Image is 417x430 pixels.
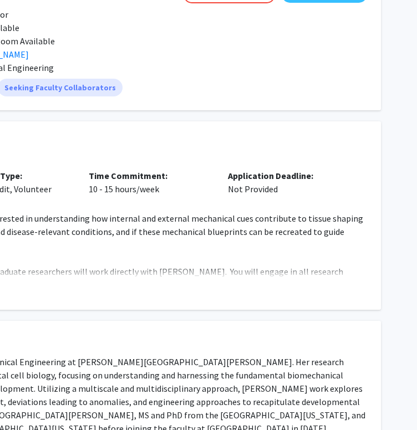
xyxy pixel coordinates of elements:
iframe: Chat [8,380,47,422]
div: 10 - 15 hours/week [80,169,220,209]
div: Not Provided [220,169,359,209]
p: Application Deadline: [228,169,350,182]
p: Time Commitment: [89,169,211,182]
